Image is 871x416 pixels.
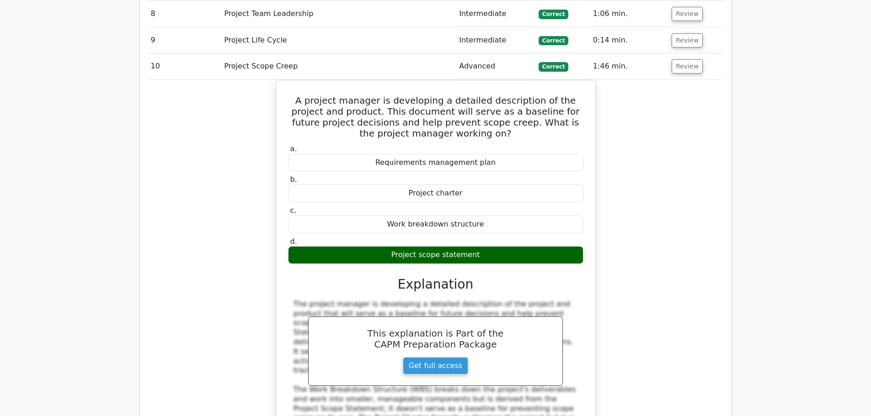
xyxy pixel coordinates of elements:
[220,27,455,53] td: Project Life Cycle
[290,175,297,184] span: b.
[672,59,703,74] button: Review
[455,27,535,53] td: Intermediate
[539,10,568,19] span: Correct
[288,154,583,172] div: Requirements management plan
[294,277,578,292] h3: Explanation
[290,206,297,215] span: c.
[220,53,455,79] td: Project Scope Creep
[288,184,583,202] div: Project charter
[589,53,668,79] td: 1:46 min.
[147,1,221,27] td: 8
[403,357,468,374] a: Get full access
[147,53,221,79] td: 10
[539,62,568,71] span: Correct
[589,1,668,27] td: 1:06 min.
[220,1,455,27] td: Project Team Leadership
[589,27,668,53] td: 0:14 min.
[455,1,535,27] td: Intermediate
[455,53,535,79] td: Advanced
[147,27,221,53] td: 9
[288,246,583,264] div: Project scope statement
[672,7,703,21] button: Review
[539,36,568,45] span: Correct
[288,216,583,233] div: Work breakdown structure
[290,237,297,246] span: d.
[287,95,584,139] h5: A project manager is developing a detailed description of the project and product. This document ...
[672,33,703,47] button: Review
[290,144,297,153] span: a.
